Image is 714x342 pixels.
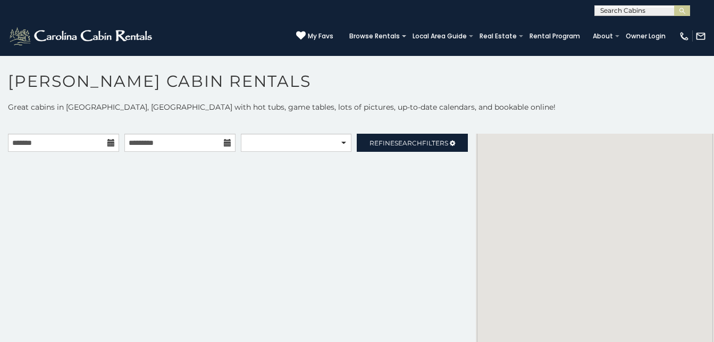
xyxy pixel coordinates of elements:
[369,139,448,147] span: Refine Filters
[695,31,706,42] img: mail-regular-white.png
[524,29,585,44] a: Rental Program
[357,134,468,152] a: RefineSearchFilters
[407,29,472,44] a: Local Area Guide
[620,29,671,44] a: Owner Login
[394,139,422,147] span: Search
[344,29,405,44] a: Browse Rentals
[474,29,522,44] a: Real Estate
[679,31,690,42] img: phone-regular-white.png
[308,31,333,41] span: My Favs
[587,29,618,44] a: About
[8,26,155,47] img: White-1-2.png
[296,31,333,42] a: My Favs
